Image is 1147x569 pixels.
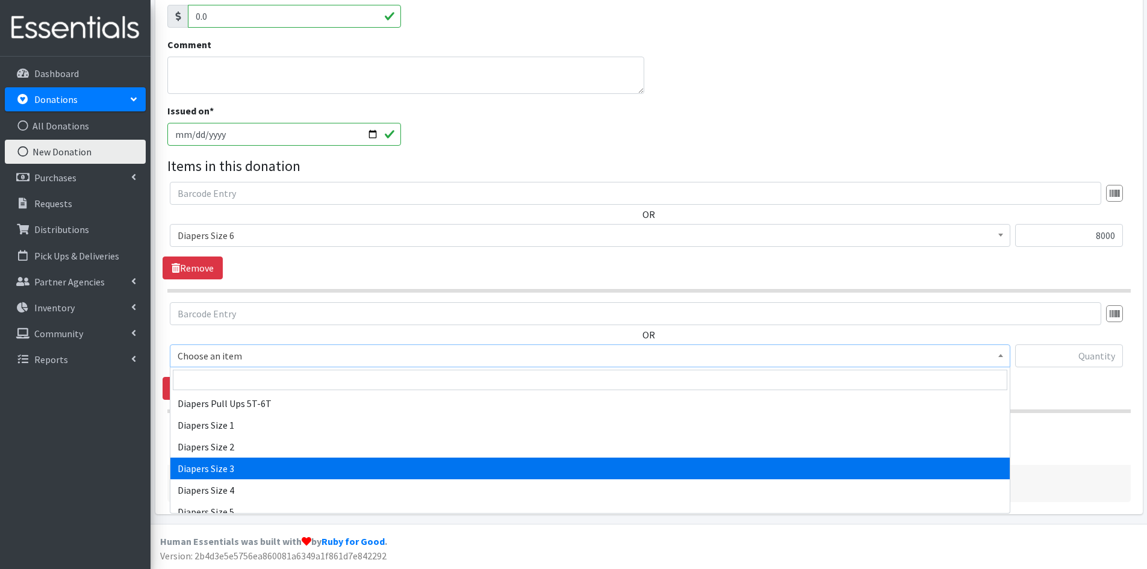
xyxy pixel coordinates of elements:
[34,302,75,314] p: Inventory
[170,501,1010,523] li: Diapers Size 5
[642,328,655,342] label: OR
[5,322,146,346] a: Community
[170,458,1010,479] li: Diapers Size 3
[170,393,1010,414] li: Diapers Pull Ups 5T-6T
[34,172,76,184] p: Purchases
[170,182,1101,205] input: Barcode Entry
[1015,344,1123,367] input: Quantity
[160,550,387,562] span: Version: 2b4d3e5e5756ea860081a6349a1f861d7e842292
[322,535,385,547] a: Ruby for Good
[167,155,1131,177] legend: Items in this donation
[5,8,146,48] img: HumanEssentials
[170,436,1010,458] li: Diapers Size 2
[210,105,214,117] abbr: required
[34,93,78,105] p: Donations
[1015,224,1123,247] input: Quantity
[5,61,146,86] a: Dashboard
[170,344,1010,367] span: Choose an item
[5,114,146,138] a: All Donations
[34,353,68,365] p: Reports
[5,140,146,164] a: New Donation
[34,197,72,210] p: Requests
[163,377,223,400] a: Remove
[170,479,1010,501] li: Diapers Size 4
[178,347,1002,364] span: Choose an item
[5,87,146,111] a: Donations
[34,223,89,235] p: Distributions
[5,270,146,294] a: Partner Agencies
[34,67,79,79] p: Dashboard
[5,244,146,268] a: Pick Ups & Deliveries
[170,302,1101,325] input: Barcode Entry
[170,224,1010,247] span: Diapers Size 6
[5,347,146,372] a: Reports
[5,296,146,320] a: Inventory
[5,166,146,190] a: Purchases
[167,37,211,52] label: Comment
[163,257,223,279] a: Remove
[642,207,655,222] label: OR
[34,250,119,262] p: Pick Ups & Deliveries
[5,217,146,241] a: Distributions
[160,535,387,547] strong: Human Essentials was built with by .
[34,328,83,340] p: Community
[5,191,146,216] a: Requests
[170,414,1010,436] li: Diapers Size 1
[178,227,1002,244] span: Diapers Size 6
[34,276,105,288] p: Partner Agencies
[167,104,214,118] label: Issued on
